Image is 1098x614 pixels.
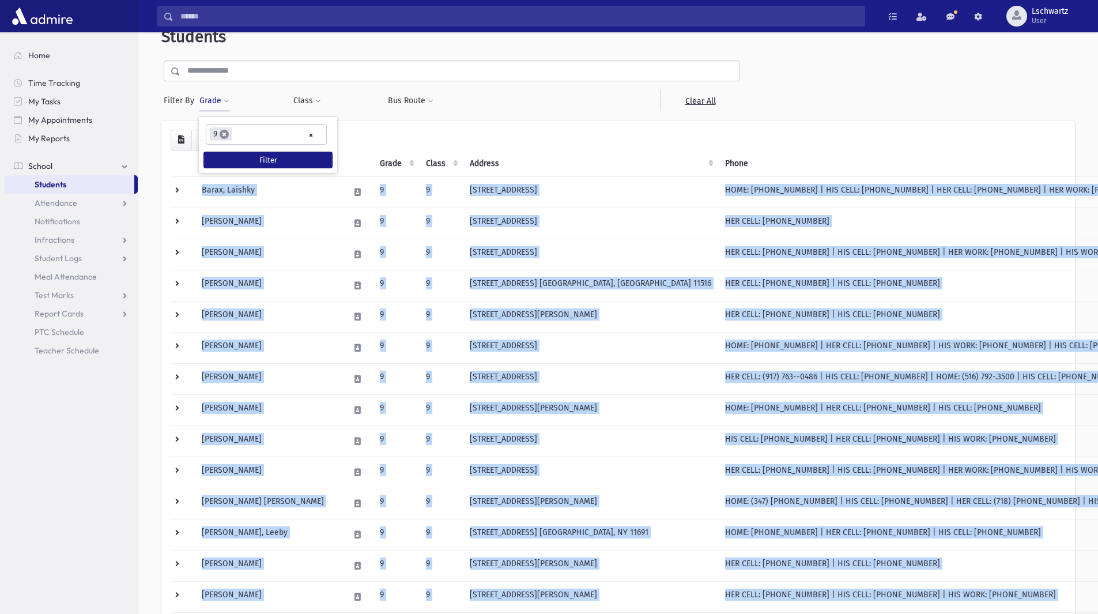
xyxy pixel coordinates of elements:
td: 9 [373,550,419,581]
span: My Tasks [28,96,61,107]
span: My Appointments [28,115,92,125]
td: 9 [373,581,419,612]
td: [PERSON_NAME] [195,239,342,270]
td: 9 [419,270,463,301]
button: Grade [199,91,230,111]
td: 9 [373,488,419,519]
td: 9 [373,394,419,425]
td: [PERSON_NAME] [195,332,342,363]
td: 9 [419,488,463,519]
td: [PERSON_NAME] [195,208,342,239]
td: 9 [419,519,463,550]
a: Teacher Schedule [5,341,138,360]
td: [PERSON_NAME] [195,550,342,581]
td: Barax, Laishky [195,176,342,208]
button: Class [293,91,322,111]
td: [STREET_ADDRESS] [GEOGRAPHIC_DATA], NY 11691 [463,519,718,550]
td: 9 [419,394,463,425]
a: PTC Schedule [5,323,138,341]
span: Infractions [35,235,74,245]
a: School [5,157,138,175]
td: [STREET_ADDRESS][PERSON_NAME] [463,581,718,612]
td: [STREET_ADDRESS] [463,176,718,208]
td: [PERSON_NAME] [195,581,342,612]
td: 9 [373,301,419,332]
span: Meal Attendance [35,272,97,282]
span: Report Cards [35,308,84,319]
a: Home [5,46,138,65]
a: Time Tracking [5,74,138,92]
input: Search [173,6,865,27]
td: [STREET_ADDRESS][PERSON_NAME] [463,550,718,581]
td: 9 [373,239,419,270]
a: Meal Attendance [5,268,138,286]
td: [STREET_ADDRESS] [463,457,718,488]
td: 9 [373,457,419,488]
th: Grade: activate to sort column ascending [373,150,419,177]
td: 9 [373,425,419,457]
span: Attendance [35,198,77,208]
td: [STREET_ADDRESS] [463,425,718,457]
span: Time Tracking [28,78,80,88]
a: My Tasks [5,92,138,111]
a: Student Logs [5,249,138,268]
td: [STREET_ADDRESS] [463,208,718,239]
span: Lschwartz [1032,7,1068,16]
td: [PERSON_NAME], Leeby [195,519,342,550]
span: School [28,161,52,171]
td: 9 [373,519,419,550]
a: Clear All [660,91,740,111]
span: Filter By [164,95,199,107]
span: User [1032,16,1068,25]
a: Infractions [5,231,138,249]
th: Class: activate to sort column ascending [419,150,463,177]
img: AdmirePro [9,5,76,28]
td: [PERSON_NAME] [195,425,342,457]
td: 9 [419,425,463,457]
span: Students [35,179,66,190]
span: Test Marks [35,290,74,300]
td: 9 [419,301,463,332]
li: 9 [210,127,232,141]
th: Student: activate to sort column descending [195,150,342,177]
td: 9 [373,176,419,208]
a: Students [5,175,134,194]
td: [STREET_ADDRESS] [463,363,718,394]
td: 9 [419,581,463,612]
button: Print [191,130,214,150]
a: My Appointments [5,111,138,129]
td: 9 [419,550,463,581]
td: [PERSON_NAME] [195,301,342,332]
td: 9 [419,332,463,363]
td: 9 [419,176,463,208]
a: Attendance [5,194,138,212]
td: 9 [419,239,463,270]
span: Notifications [35,216,80,227]
td: [PERSON_NAME] [195,363,342,394]
td: 9 [373,332,419,363]
td: [PERSON_NAME] [195,394,342,425]
a: Test Marks [5,286,138,304]
span: Remove all items [308,129,314,142]
span: Home [28,50,50,61]
button: Bus Route [387,91,434,111]
td: 9 [419,208,463,239]
td: [PERSON_NAME] [195,270,342,301]
a: Report Cards [5,304,138,323]
span: PTC Schedule [35,327,84,337]
td: 9 [373,208,419,239]
th: Address: activate to sort column ascending [463,150,718,177]
td: [STREET_ADDRESS] [463,332,718,363]
td: [PERSON_NAME] [PERSON_NAME] [195,488,342,519]
td: [STREET_ADDRESS] [463,239,718,270]
button: CSV [171,130,192,150]
td: 9 [419,457,463,488]
a: Notifications [5,212,138,231]
span: × [220,130,229,139]
td: [STREET_ADDRESS] [GEOGRAPHIC_DATA], [GEOGRAPHIC_DATA] 11516 [463,270,718,301]
span: Teacher Schedule [35,345,99,356]
td: 9 [419,363,463,394]
td: [STREET_ADDRESS][PERSON_NAME] [463,301,718,332]
span: Students [161,27,226,46]
td: [PERSON_NAME] [195,457,342,488]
